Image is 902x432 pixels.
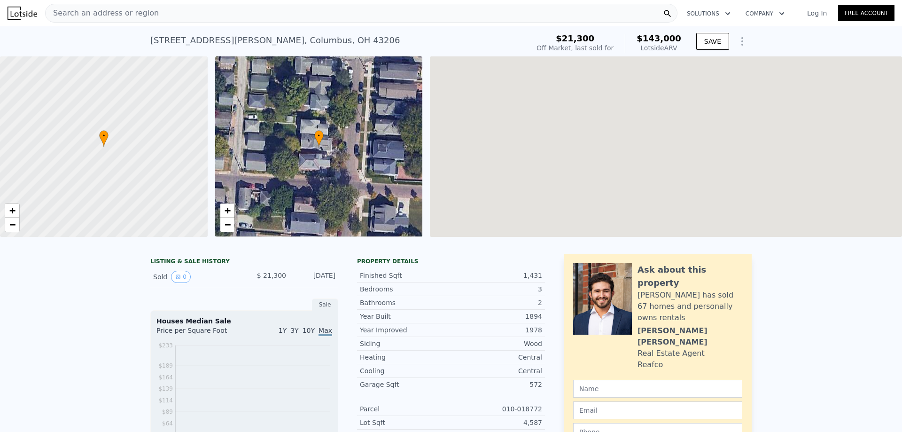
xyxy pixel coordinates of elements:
span: − [9,219,16,230]
div: 4,587 [451,418,542,427]
span: Max [319,327,332,336]
div: 2 [451,298,542,307]
button: SAVE [696,33,729,50]
span: − [224,219,230,230]
div: • [314,130,324,147]
div: Reafco [638,359,663,370]
div: 572 [451,380,542,389]
span: + [224,204,230,216]
div: [STREET_ADDRESS][PERSON_NAME] , Columbus , OH 43206 [150,34,400,47]
div: • [99,130,109,147]
tspan: $89 [162,408,173,415]
div: Map [430,56,902,237]
span: Search an address or region [46,8,159,19]
div: Heating [360,353,451,362]
div: Parcel [360,404,451,414]
div: Wood [451,339,542,348]
a: Zoom in [5,204,19,218]
div: Year Improved [360,325,451,335]
a: Zoom out [5,218,19,232]
div: 1894 [451,312,542,321]
button: Solutions [679,5,738,22]
button: Show Options [733,32,752,51]
span: $143,000 [637,33,681,43]
tspan: $64 [162,420,173,427]
span: 1Y [279,327,287,334]
input: Email [573,401,742,419]
div: Houses Median Sale [156,316,332,326]
div: [DATE] [294,271,335,283]
input: Name [573,380,742,398]
div: Lot Sqft [360,418,451,427]
span: • [314,132,324,140]
div: Central [451,353,542,362]
div: Price per Square Foot [156,326,244,341]
tspan: $189 [158,362,173,369]
div: Siding [360,339,451,348]
div: Bathrooms [360,298,451,307]
div: 3 [451,284,542,294]
div: Lotside ARV [637,43,681,53]
button: View historical data [171,271,191,283]
div: Sale [312,298,338,311]
div: Sold [153,271,237,283]
div: 1978 [451,325,542,335]
div: Finished Sqft [360,271,451,280]
div: Off Market, last sold for [537,43,614,53]
a: Zoom out [220,218,234,232]
span: $21,300 [556,33,594,43]
a: Log In [796,8,838,18]
button: Company [738,5,792,22]
div: Year Built [360,312,451,321]
span: 10Y [303,327,315,334]
div: Bedrooms [360,284,451,294]
div: [PERSON_NAME] has sold 67 homes and personally owns rentals [638,290,742,323]
span: $ 21,300 [257,272,286,279]
div: [PERSON_NAME] [PERSON_NAME] [638,325,742,348]
a: Free Account [838,5,894,21]
div: Real Estate Agent [638,348,705,359]
div: Central [451,366,542,376]
div: 1,431 [451,271,542,280]
tspan: $114 [158,397,173,404]
a: Zoom in [220,204,234,218]
div: LISTING & SALE HISTORY [150,258,338,267]
tspan: $233 [158,342,173,349]
div: Garage Sqft [360,380,451,389]
tspan: $139 [158,385,173,392]
span: • [99,132,109,140]
div: Ask about this property [638,263,742,290]
img: Lotside [8,7,37,20]
div: Property details [357,258,545,265]
div: 010-018772 [451,404,542,414]
span: 3Y [290,327,298,334]
span: + [9,204,16,216]
tspan: $164 [158,374,173,381]
div: Cooling [360,366,451,376]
